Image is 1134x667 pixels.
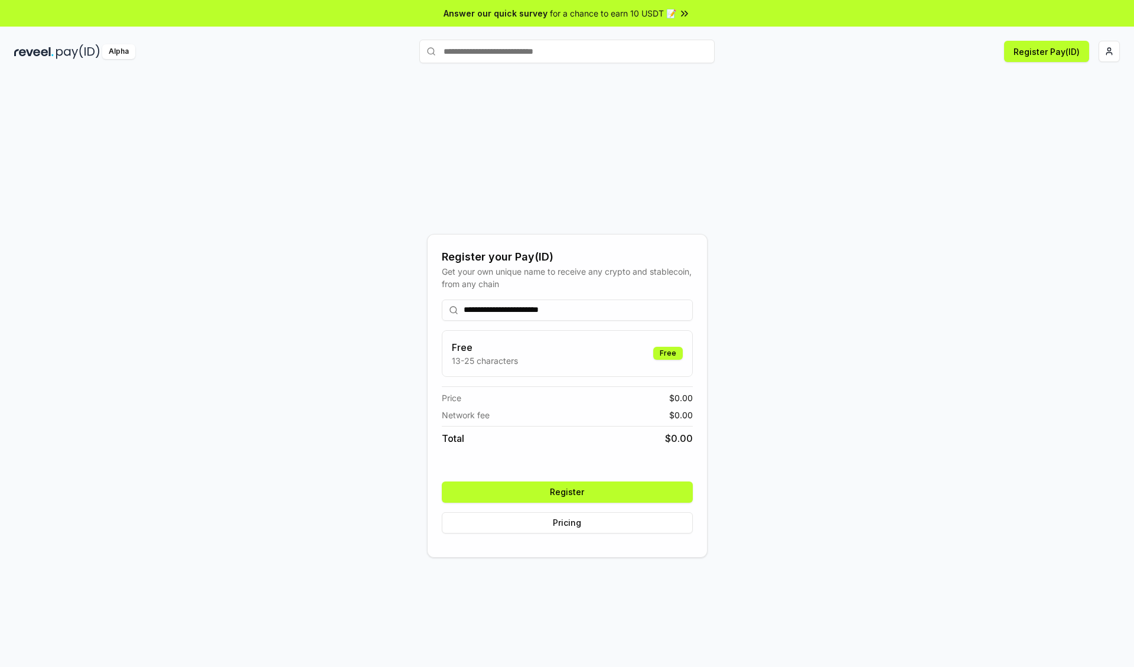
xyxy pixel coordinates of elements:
[444,7,548,19] span: Answer our quick survey
[442,392,461,404] span: Price
[442,249,693,265] div: Register your Pay(ID)
[669,409,693,421] span: $ 0.00
[442,431,464,445] span: Total
[442,409,490,421] span: Network fee
[452,340,518,354] h3: Free
[442,512,693,533] button: Pricing
[1004,41,1089,62] button: Register Pay(ID)
[442,481,693,503] button: Register
[442,265,693,290] div: Get your own unique name to receive any crypto and stablecoin, from any chain
[665,431,693,445] span: $ 0.00
[56,44,100,59] img: pay_id
[102,44,135,59] div: Alpha
[452,354,518,367] p: 13-25 characters
[653,347,683,360] div: Free
[14,44,54,59] img: reveel_dark
[669,392,693,404] span: $ 0.00
[550,7,676,19] span: for a chance to earn 10 USDT 📝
